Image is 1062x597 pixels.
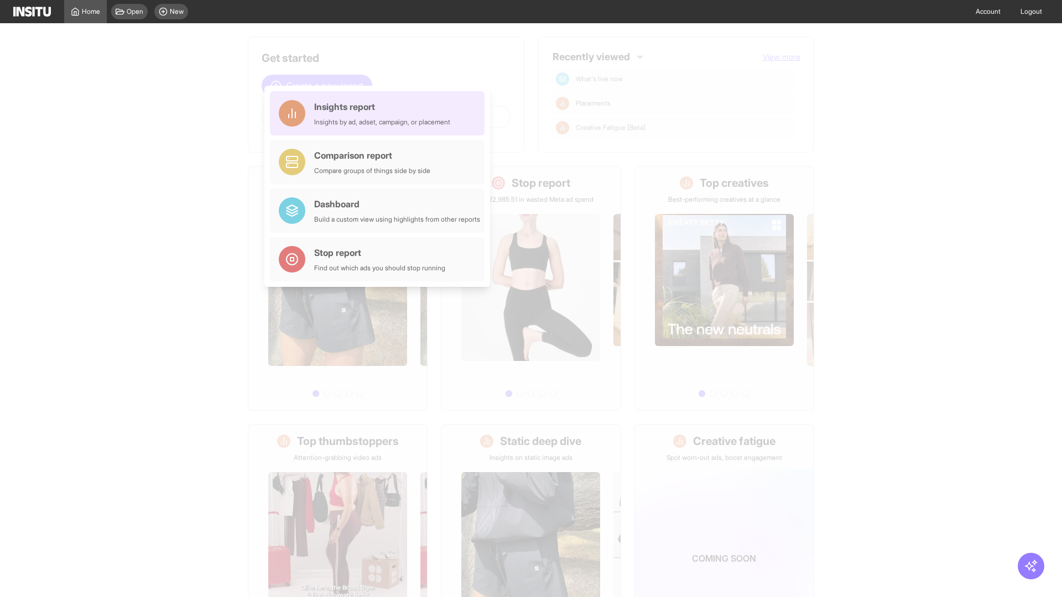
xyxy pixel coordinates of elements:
div: Stop report [314,246,445,259]
div: Comparison report [314,149,430,162]
span: Open [127,7,143,16]
div: Insights report [314,100,450,113]
div: Dashboard [314,197,480,211]
img: Logo [13,7,51,17]
div: Build a custom view using highlights from other reports [314,215,480,224]
div: Find out which ads you should stop running [314,264,445,273]
span: Home [82,7,100,16]
span: New [170,7,184,16]
div: Insights by ad, adset, campaign, or placement [314,118,450,127]
div: Compare groups of things side by side [314,166,430,175]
